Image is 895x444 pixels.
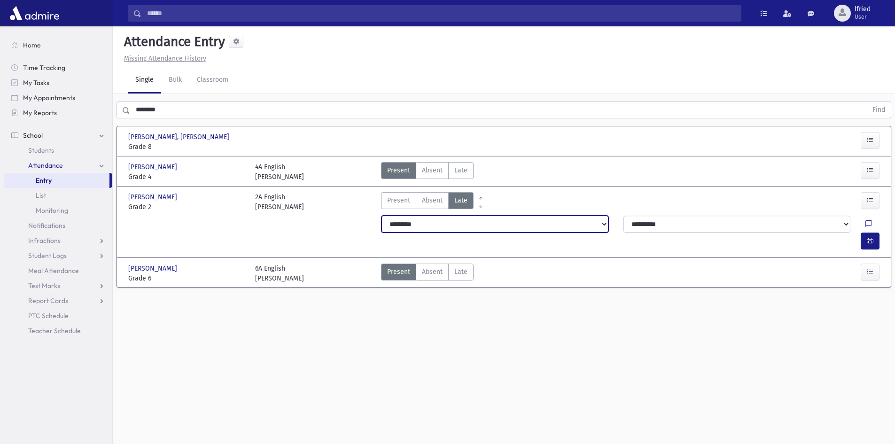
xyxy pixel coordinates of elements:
span: [PERSON_NAME] [128,264,179,273]
a: Classroom [189,67,236,93]
a: List [4,188,112,203]
a: Entry [4,173,109,188]
span: Meal Attendance [28,266,79,275]
span: Absent [422,267,443,277]
u: Missing Attendance History [124,55,206,62]
a: Students [4,143,112,158]
span: Present [387,267,410,277]
span: Time Tracking [23,63,65,72]
div: 4A English [PERSON_NAME] [255,162,304,182]
span: Absent [422,195,443,205]
span: My Reports [23,109,57,117]
a: Teacher Schedule [4,323,112,338]
span: Report Cards [28,296,68,305]
span: Test Marks [28,281,60,290]
a: Time Tracking [4,60,112,75]
span: PTC Schedule [28,312,69,320]
span: List [36,191,46,200]
span: Teacher Schedule [28,327,81,335]
span: Students [28,146,54,155]
div: AttTypes [381,162,474,182]
span: My Appointments [23,93,75,102]
span: User [855,13,871,21]
a: Meal Attendance [4,263,112,278]
button: Find [867,102,891,118]
div: 2A English [PERSON_NAME] [255,192,304,212]
span: Monitoring [36,206,68,215]
a: My Reports [4,105,112,120]
a: Test Marks [4,278,112,293]
a: School [4,128,112,143]
a: My Tasks [4,75,112,90]
span: My Tasks [23,78,49,87]
span: Present [387,195,410,205]
span: Grade 6 [128,273,246,283]
h5: Attendance Entry [120,34,225,50]
span: Notifications [28,221,65,230]
span: Student Logs [28,251,67,260]
span: Late [454,267,467,277]
span: [PERSON_NAME], [PERSON_NAME] [128,132,231,142]
span: School [23,131,43,140]
a: PTC Schedule [4,308,112,323]
span: Late [454,165,467,175]
a: Notifications [4,218,112,233]
span: Home [23,41,41,49]
span: Entry [36,176,52,185]
img: AdmirePro [8,4,62,23]
div: 6A English [PERSON_NAME] [255,264,304,283]
span: Absent [422,165,443,175]
a: My Appointments [4,90,112,105]
span: [PERSON_NAME] [128,192,179,202]
span: Grade 4 [128,172,246,182]
a: Bulk [161,67,189,93]
span: [PERSON_NAME] [128,162,179,172]
a: Infractions [4,233,112,248]
span: Attendance [28,161,63,170]
span: Grade 2 [128,202,246,212]
span: Present [387,165,410,175]
div: AttTypes [381,264,474,283]
span: Grade 8 [128,142,246,152]
a: Report Cards [4,293,112,308]
div: AttTypes [381,192,474,212]
a: Single [128,67,161,93]
a: Student Logs [4,248,112,263]
span: Infractions [28,236,61,245]
a: Monitoring [4,203,112,218]
a: Attendance [4,158,112,173]
span: Late [454,195,467,205]
a: Home [4,38,112,53]
a: Missing Attendance History [120,55,206,62]
input: Search [141,5,741,22]
span: lfried [855,6,871,13]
